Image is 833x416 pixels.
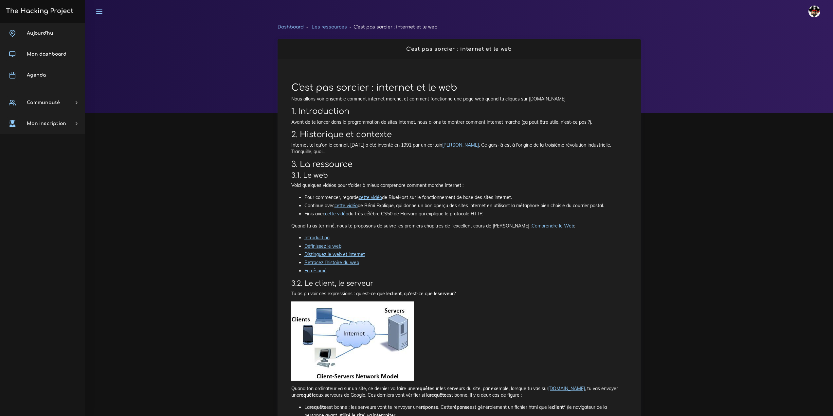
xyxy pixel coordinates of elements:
[291,160,627,169] h2: 3. La ressource
[421,404,438,410] strong: réponse
[278,25,304,29] a: Dashboard
[304,260,359,265] a: Retracez l’histoire du web
[291,280,627,288] h3: 3.2. Le client, le serveur
[325,211,348,217] a: cette vidéo
[442,142,479,148] a: [PERSON_NAME]
[438,291,454,297] strong: serveur
[27,73,46,78] span: Agenda
[312,25,347,29] a: Les ressources
[347,23,438,31] li: C'est pas sorcier : internet et le web
[548,386,585,391] a: [DOMAIN_NAME]
[304,202,627,210] li: Continue avec de Rémi Explique, qui donne un bon aperçu des sites internet en utilisant la métaph...
[284,46,634,52] h2: C'est pas sorcier : internet et le web
[310,404,326,410] strong: requête
[390,291,402,297] strong: client
[359,194,382,200] a: cette vidéo
[552,404,564,410] strong: client
[304,193,627,202] li: Pour commencer, regarde de BlueHost sur le fonctionnement de base des sites internet.
[27,121,66,126] span: Mon inscription
[291,130,627,139] h2: 2. Historique et contexte
[291,82,627,94] h1: C'est pas sorcier : internet et le web
[291,142,627,155] p: Internet tel qu'on le connait [DATE] a été inventé en 1991 par un certain . Ce gars-là est à l'or...
[291,301,414,381] img: KfQu0Vr.jpg
[304,235,330,241] a: Introduction
[304,210,627,218] li: Finis avec du très célèbre CS50 de Harvard qui explique le protocole HTTP.
[291,119,627,125] p: Avant de te lancer dans la programmation de sites internet, nous allons te montrer comment intern...
[808,6,820,17] img: avatar
[304,251,365,257] a: Distinguez le web et internet
[27,31,55,36] span: Aujourd'hui
[299,392,316,398] strong: requête
[291,385,627,399] p: Quand ton ordinateur va sur un site, ce dernier va faire une sur les serveurs du site. par exempl...
[291,96,627,102] p: Nous allons voir ensemble comment internet marche, et comment fonctionne une page web quand tu cl...
[4,8,73,15] h3: The Hacking Project
[291,172,627,180] h3: 3.1. Le web
[415,386,432,391] strong: requête
[304,268,327,274] a: En résumé
[532,223,574,229] a: Comprendre le Web
[304,243,341,249] a: Définissez le web
[335,203,358,208] a: cette vidéo
[291,107,627,116] h2: 1. Introduction
[430,392,446,398] strong: requête
[291,223,627,229] p: Quand tu as terminé, nous te proposons de suivre les premiers chapitres de l'excellent cours de [...
[291,290,627,297] p: Tu as pu voir ces expressions : qu'est-ce que le , qu'est-ce que le ?
[452,404,470,410] strong: réponse
[27,52,66,57] span: Mon dashboard
[291,182,627,189] p: Voici quelques vidéos pour t'aider à mieux comprendre comment marche internet :
[27,100,60,105] span: Communauté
